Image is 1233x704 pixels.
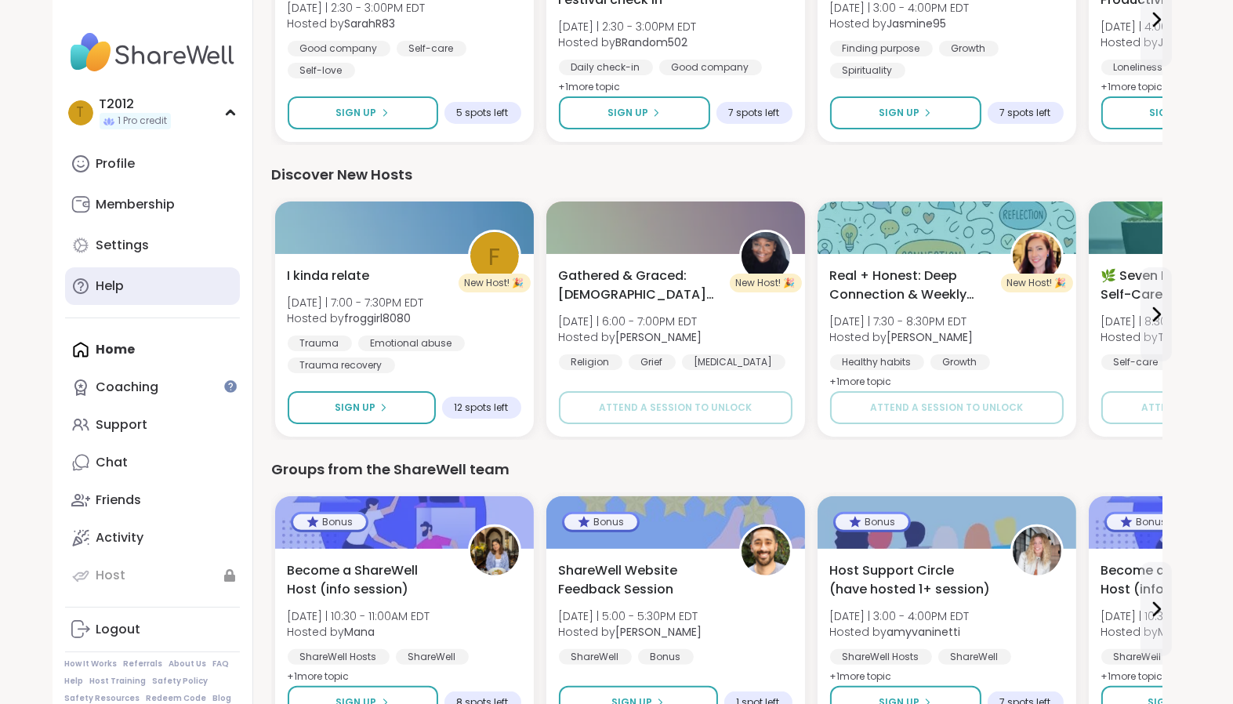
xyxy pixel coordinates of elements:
[1001,274,1073,292] div: New Host! 🎉
[65,25,240,80] img: ShareWell Nav Logo
[288,310,424,326] span: Hosted by
[830,329,974,345] span: Hosted by
[96,621,141,638] div: Logout
[830,41,933,56] div: Finding purpose
[96,567,126,584] div: Host
[65,611,240,648] a: Logout
[559,391,792,424] button: Attend a session to unlock
[1150,106,1191,120] span: Sign Up
[153,676,209,687] a: Safety Policy
[457,107,509,119] span: 5 spots left
[659,60,762,75] div: Good company
[65,676,84,687] a: Help
[65,145,240,183] a: Profile
[879,106,919,120] span: Sign Up
[335,401,375,415] span: Sign Up
[564,514,637,530] div: Bonus
[288,96,438,129] button: Sign Up
[470,527,519,575] img: Mana
[559,19,697,34] span: [DATE] | 2:30 - 3:00PM EDT
[830,63,905,78] div: Spirituality
[65,227,240,264] a: Settings
[124,659,163,670] a: Referrals
[345,16,396,31] b: SarahR83
[293,514,366,530] div: Bonus
[96,379,159,396] div: Coaching
[77,103,85,123] span: T
[830,624,970,640] span: Hosted by
[1000,107,1051,119] span: 7 spots left
[1107,514,1180,530] div: Bonus
[1013,527,1061,575] img: amyvaninetti
[96,454,129,471] div: Chat
[100,96,171,113] div: T2012
[169,659,207,670] a: About Us
[213,693,232,704] a: Blog
[65,186,240,223] a: Membership
[1101,649,1203,665] div: ShareWell Hosts
[939,41,999,56] div: Growth
[288,608,430,624] span: [DATE] | 10:30 - 11:00AM EDT
[938,649,1011,665] div: ShareWell
[288,41,390,56] div: Good company
[559,608,702,624] span: [DATE] | 5:00 - 5:30PM EDT
[459,274,531,292] div: New Host! 🎉
[870,401,1023,415] span: Attend a session to unlock
[830,96,981,129] button: Sign Up
[213,659,230,670] a: FAQ
[729,107,780,119] span: 7 spots left
[559,314,702,329] span: [DATE] | 6:00 - 7:00PM EDT
[288,336,352,351] div: Trauma
[559,34,697,50] span: Hosted by
[288,295,424,310] span: [DATE] | 7:00 - 7:30PM EDT
[455,401,509,414] span: 12 spots left
[65,444,240,481] a: Chat
[358,336,465,351] div: Emotional abuse
[288,357,395,373] div: Trauma recovery
[830,561,993,599] span: Host Support Circle (have hosted 1+ session)
[396,649,469,665] div: ShareWell
[559,267,722,304] span: Gathered & Graced: [DEMOGRAPHIC_DATA] [MEDICAL_DATA] & Loss
[65,406,240,444] a: Support
[1101,354,1171,370] div: Self-care
[345,310,412,326] b: froggirl8080
[272,164,1162,186] div: Discover New Hosts
[559,60,653,75] div: Daily check-in
[65,693,140,704] a: Safety Resources
[559,329,702,345] span: Hosted by
[96,416,148,434] div: Support
[65,368,240,406] a: Coaching
[288,624,430,640] span: Hosted by
[830,608,970,624] span: [DATE] | 3:00 - 4:00PM EDT
[1101,60,1176,75] div: Loneliness
[96,492,142,509] div: Friends
[616,624,702,640] b: [PERSON_NAME]
[616,329,702,345] b: [PERSON_NAME]
[682,354,785,370] div: [MEDICAL_DATA]
[118,114,168,128] span: 1 Pro credit
[599,401,752,415] span: Attend a session to unlock
[96,237,150,254] div: Settings
[559,649,632,665] div: ShareWell
[830,267,993,304] span: Real + Honest: Deep Connection & Weekly Intentions
[887,16,947,31] b: Jasmine95
[397,41,466,56] div: Self-care
[288,561,451,599] span: Become a ShareWell Host (info session)
[96,278,125,295] div: Help
[742,232,790,281] img: Rasheda
[65,267,240,305] a: Help
[616,34,688,50] b: BRandom502
[65,659,118,670] a: How It Works
[288,63,355,78] div: Self-love
[830,314,974,329] span: [DATE] | 7:30 - 8:30PM EDT
[65,557,240,594] a: Host
[559,354,622,370] div: Religion
[65,519,240,557] a: Activity
[607,106,648,120] span: Sign Up
[930,354,990,370] div: Growth
[638,649,694,665] div: Bonus
[147,693,207,704] a: Redeem Code
[836,514,908,530] div: Bonus
[272,459,1162,481] div: Groups from the ShareWell team
[336,106,377,120] span: Sign Up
